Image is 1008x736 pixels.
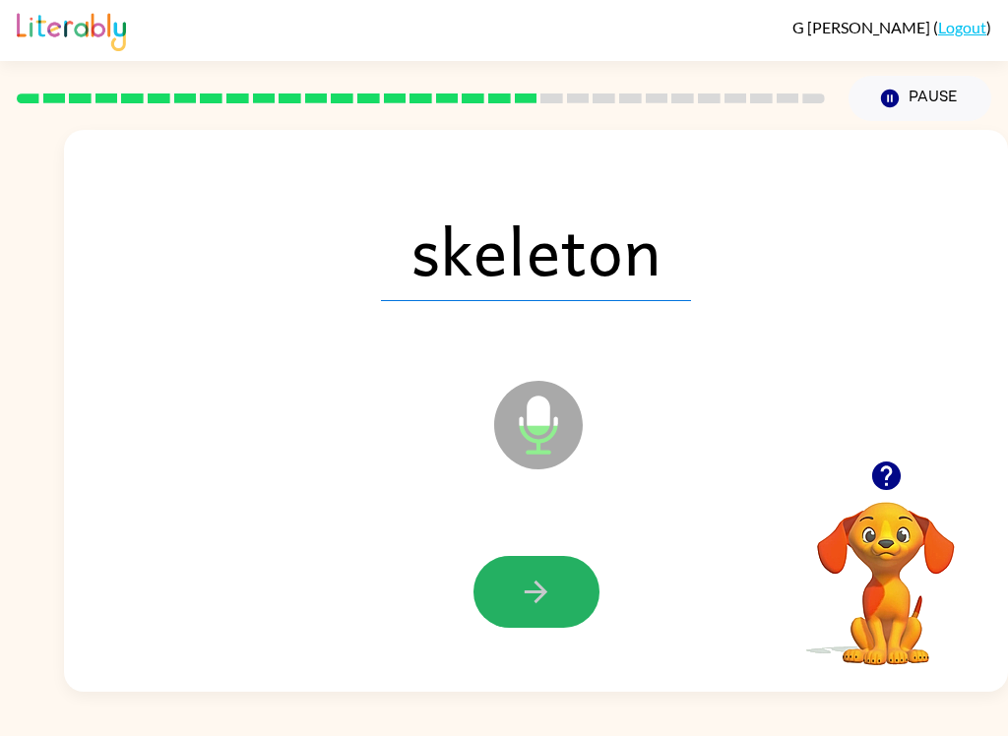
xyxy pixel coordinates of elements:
a: Logout [938,18,986,36]
button: Pause [849,76,991,121]
video: Your browser must support playing .mp4 files to use Literably. Please try using another browser. [787,471,984,668]
img: Literably [17,8,126,51]
span: G [PERSON_NAME] [792,18,933,36]
div: ( ) [792,18,991,36]
span: skeleton [381,199,691,301]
